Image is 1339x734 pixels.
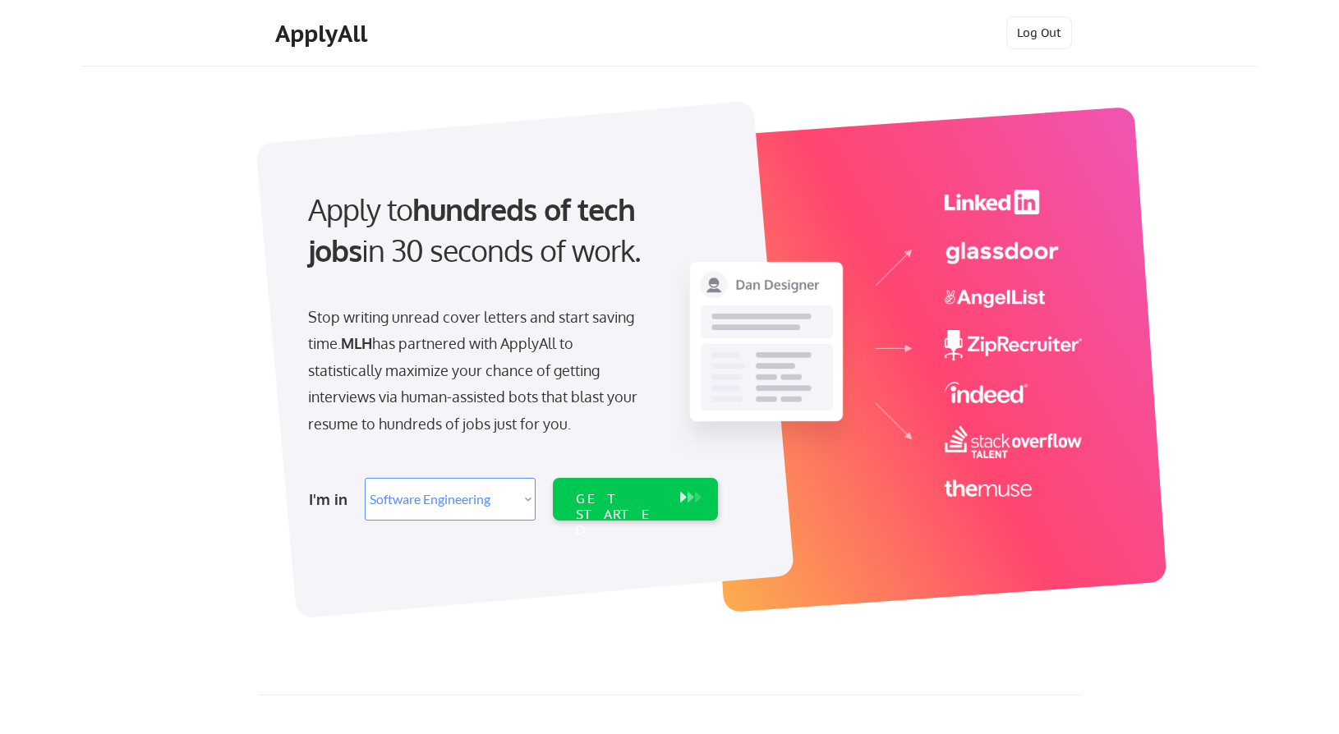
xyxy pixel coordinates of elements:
div: Stop writing unread cover letters and start saving time. has partnered with ApplyAll to statistic... [308,304,646,437]
strong: hundreds of tech jobs [308,190,642,268]
div: GET STARTED [576,491,664,539]
strong: MLH [341,334,372,352]
button: Log Out [1006,16,1072,49]
div: ApplyAll [275,20,372,48]
div: I'm in [309,486,355,512]
div: Apply to in 30 seconds of work. [308,189,711,272]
